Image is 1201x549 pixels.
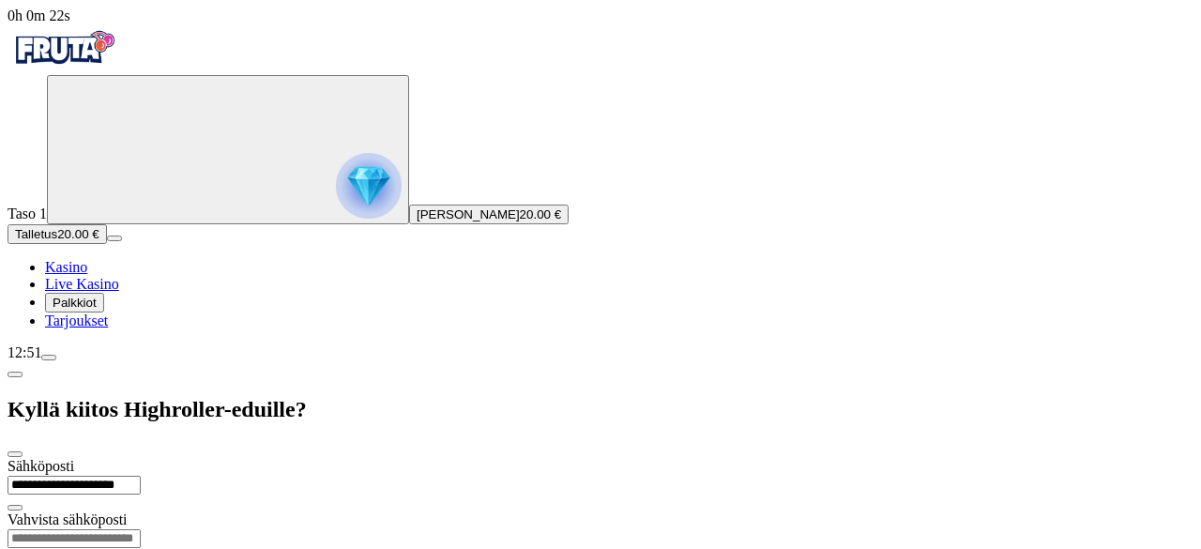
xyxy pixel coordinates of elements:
[45,259,87,275] span: Kasino
[8,505,23,511] button: eye icon
[8,451,23,457] button: close
[45,259,87,275] a: diamond iconKasino
[8,58,120,74] a: Fruta
[53,296,97,310] span: Palkkiot
[8,344,41,360] span: 12:51
[8,458,74,474] label: Sähköposti
[41,355,56,360] button: menu
[8,206,47,221] span: Taso 1
[8,8,70,23] span: user session time
[45,313,108,328] a: gift-inverted iconTarjoukset
[8,511,128,527] label: Vahvista sähköposti
[8,397,1193,422] h2: Kyllä kiitos Highroller-eduille?
[45,313,108,328] span: Tarjoukset
[107,236,122,241] button: menu
[45,276,119,292] span: Live Kasino
[336,153,402,219] img: reward progress
[417,207,520,221] span: [PERSON_NAME]
[520,207,561,221] span: 20.00 €
[8,224,107,244] button: Talletusplus icon20.00 €
[45,293,104,313] button: reward iconPalkkiot
[47,75,409,224] button: reward progress
[45,276,119,292] a: poker-chip iconLive Kasino
[57,227,99,241] span: 20.00 €
[8,24,120,71] img: Fruta
[15,227,57,241] span: Talletus
[409,205,569,224] button: [PERSON_NAME]20.00 €
[8,24,1193,329] nav: Primary
[8,372,23,377] button: chevron-left icon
